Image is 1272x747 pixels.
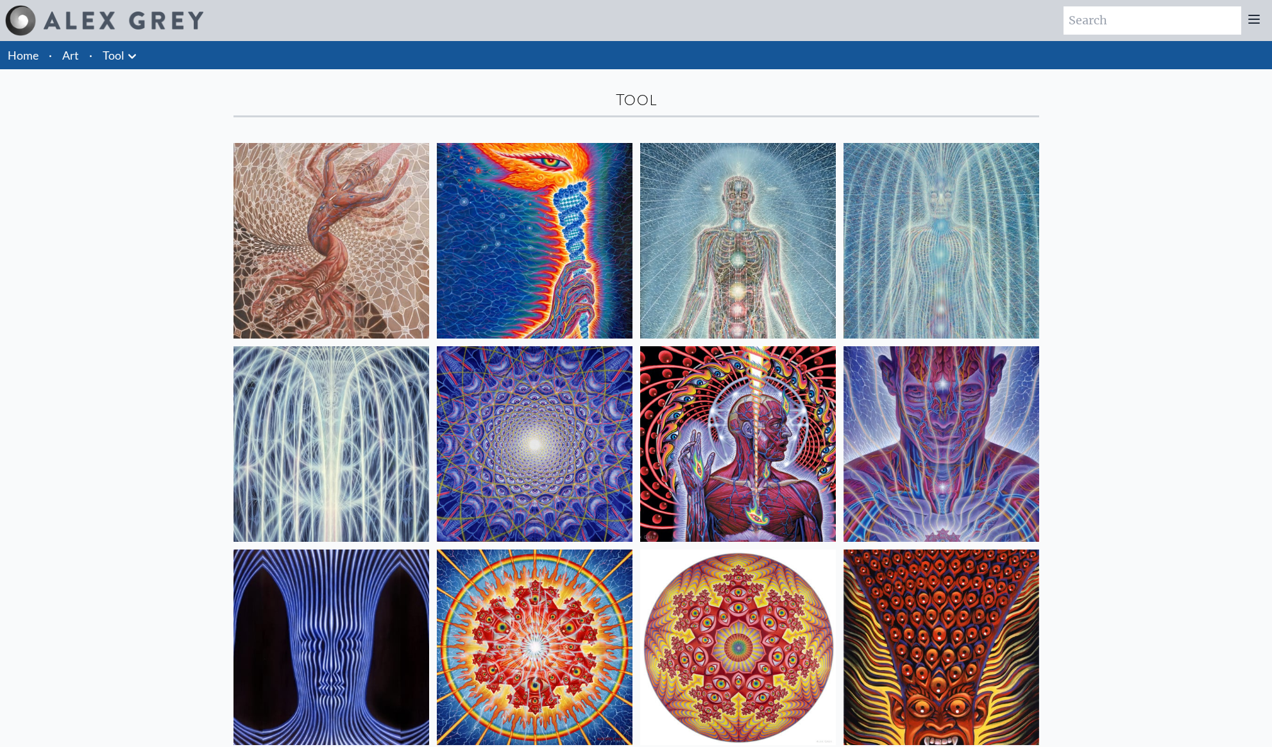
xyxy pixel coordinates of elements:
a: Tool [103,46,124,64]
li: · [84,41,98,69]
a: Art [62,46,79,64]
div: Tool [233,90,1039,110]
input: Search [1064,6,1241,35]
a: Home [8,48,38,62]
img: Mystic Eye, 2018, Alex Grey [844,346,1039,542]
li: · [44,41,57,69]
